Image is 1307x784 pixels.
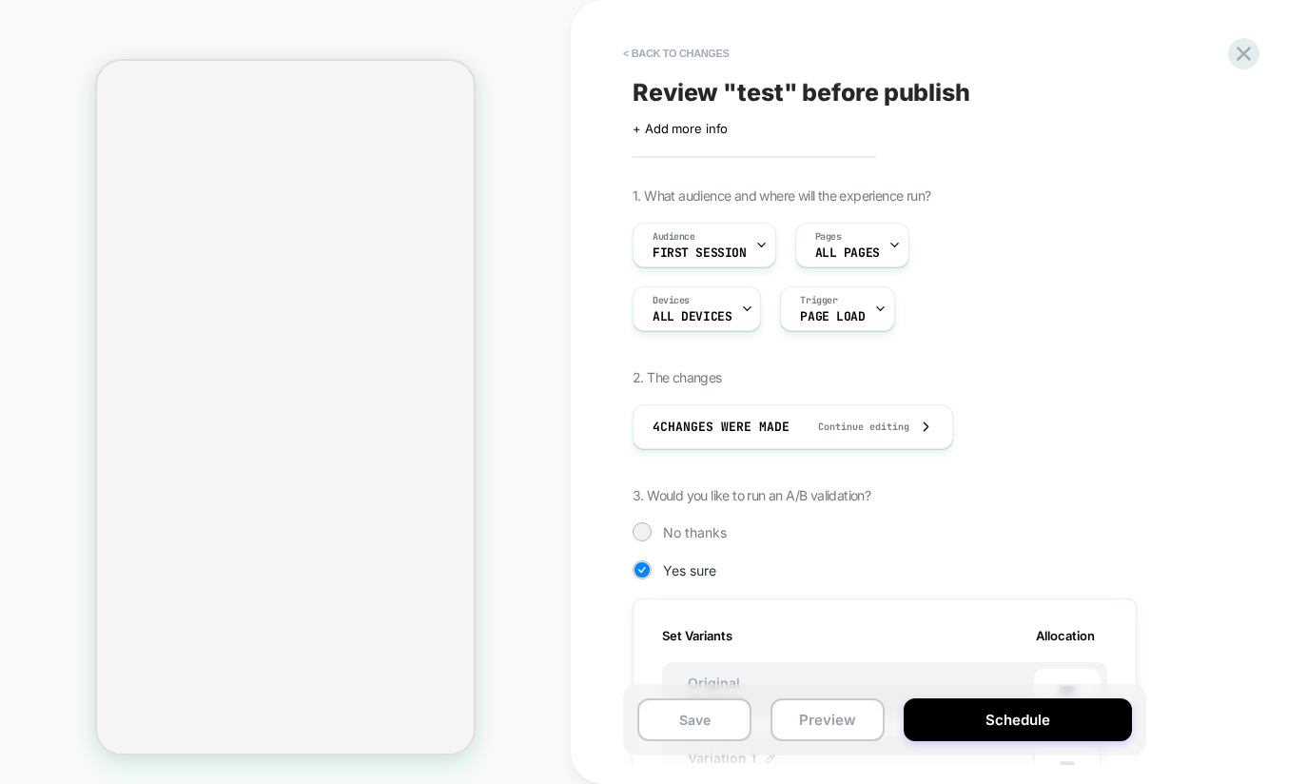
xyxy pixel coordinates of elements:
[669,675,759,691] span: Original
[653,310,732,323] span: ALL DEVICES
[799,421,909,433] span: Continue editing
[653,246,747,260] span: First Session
[815,230,842,244] span: Pages
[633,369,722,385] span: 2. The changes
[637,698,751,741] button: Save
[1036,628,1095,643] span: Allocation
[653,230,695,244] span: Audience
[663,562,716,578] span: Yes sure
[662,628,732,643] span: Set Variants
[771,698,885,741] button: Preview
[815,246,880,260] span: ALL PAGES
[653,294,690,307] span: Devices
[614,38,739,69] button: < Back to changes
[633,187,930,204] span: 1. What audience and where will the experience run?
[904,698,1132,741] button: Schedule
[800,294,837,307] span: Trigger
[633,121,728,136] span: + Add more info
[653,419,790,435] span: 4 Changes were made
[633,487,870,503] span: 3. Would you like to run an A/B validation?
[633,78,970,107] span: Review " test " before publish
[800,310,865,323] span: Page Load
[663,524,727,540] span: No thanks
